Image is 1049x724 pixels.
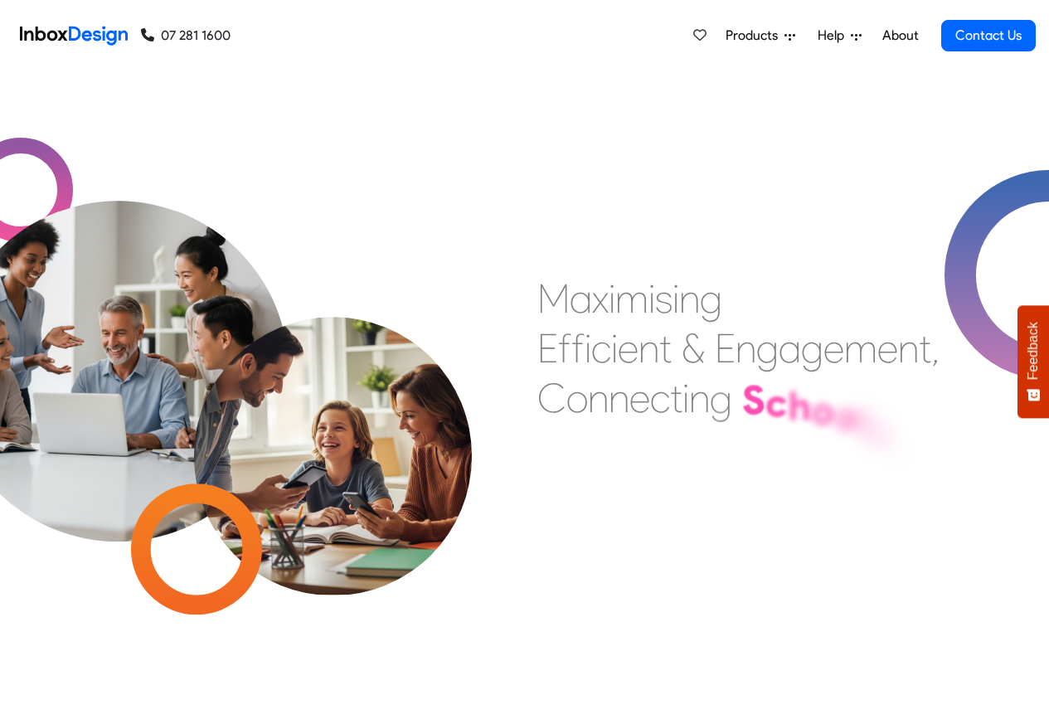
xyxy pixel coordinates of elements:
div: m [615,274,648,323]
div: i [611,323,618,373]
img: parents_with_child.png [159,248,507,595]
div: f [571,323,585,373]
div: , [931,323,940,373]
div: , [888,413,900,463]
div: n [679,274,700,323]
div: i [609,274,615,323]
a: Contact Us [941,20,1036,51]
a: Products [719,19,802,52]
div: n [588,373,609,423]
div: e [877,323,898,373]
div: t [659,323,672,373]
div: i [673,274,679,323]
div: C [537,373,566,423]
div: n [898,323,919,373]
div: e [629,373,650,423]
div: c [591,323,611,373]
div: x [592,274,609,323]
div: E [537,323,558,373]
div: i [585,323,591,373]
div: n [609,373,629,423]
div: Maximising Efficient & Engagement, Connecting Schools, Families, and Students. [537,274,940,522]
div: a [779,323,801,373]
div: i [648,274,655,323]
div: o [834,391,857,440]
div: g [710,374,732,424]
div: f [558,323,571,373]
div: o [566,373,588,423]
div: l [857,397,868,447]
div: t [670,373,682,423]
a: Help [811,19,868,52]
div: g [801,323,823,373]
div: E [715,323,736,373]
div: s [655,274,673,323]
div: e [823,323,844,373]
a: About [877,19,923,52]
div: n [736,323,756,373]
div: a [570,274,592,323]
div: g [756,323,779,373]
div: h [788,381,811,430]
div: t [919,323,931,373]
div: c [765,377,788,427]
span: Help [818,26,851,46]
button: Feedback - Show survey [1017,305,1049,418]
div: o [811,386,834,435]
span: Products [726,26,784,46]
div: g [700,274,722,323]
div: n [689,373,710,423]
span: Feedback [1026,322,1041,380]
div: M [537,274,570,323]
div: e [618,323,639,373]
div: c [650,373,670,423]
a: 07 281 1600 [141,26,231,46]
div: n [639,323,659,373]
div: s [868,405,888,454]
div: S [742,375,765,425]
div: i [682,373,689,423]
div: & [682,323,705,373]
div: m [844,323,877,373]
